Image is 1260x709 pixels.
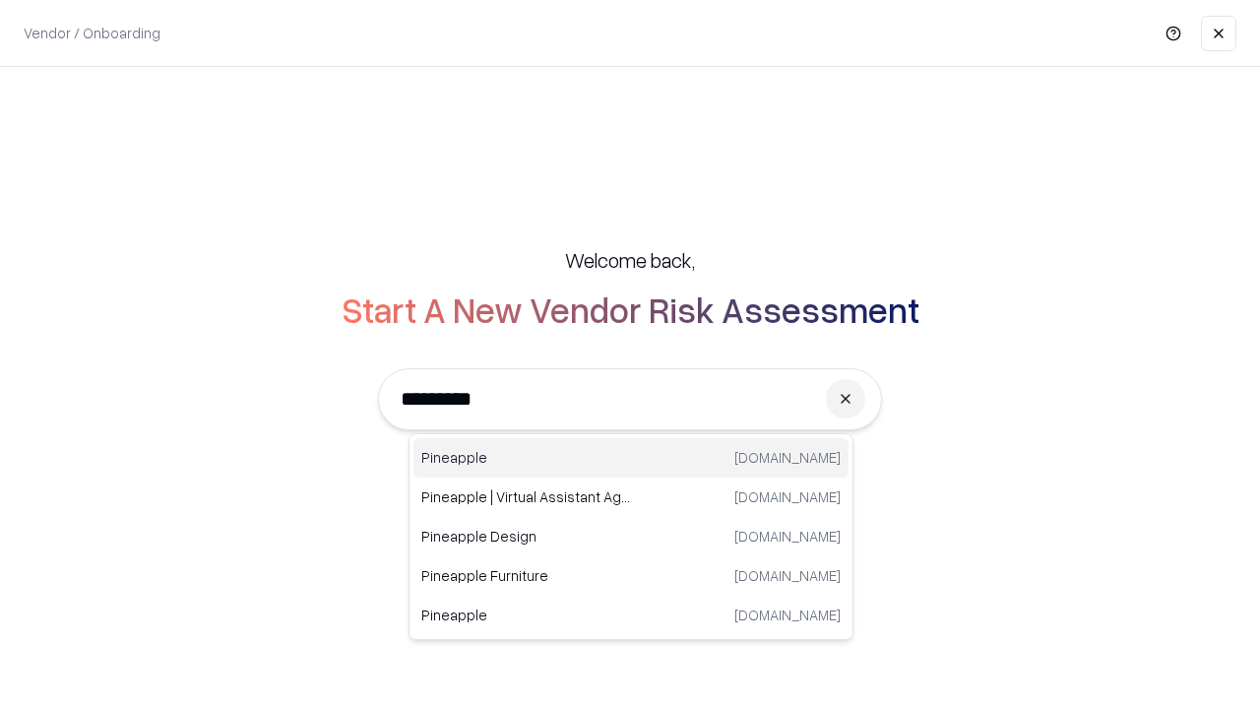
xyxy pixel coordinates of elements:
p: Pineapple [421,447,631,468]
p: Pineapple Furniture [421,565,631,586]
p: [DOMAIN_NAME] [734,486,841,507]
p: Vendor / Onboarding [24,23,160,43]
p: Pineapple | Virtual Assistant Agency [421,486,631,507]
p: Pineapple Design [421,526,631,547]
p: [DOMAIN_NAME] [734,565,841,586]
h5: Welcome back, [565,246,695,274]
h2: Start A New Vendor Risk Assessment [342,290,919,329]
p: [DOMAIN_NAME] [734,526,841,547]
p: [DOMAIN_NAME] [734,447,841,468]
p: Pineapple [421,605,631,625]
div: Suggestions [409,433,853,640]
p: [DOMAIN_NAME] [734,605,841,625]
